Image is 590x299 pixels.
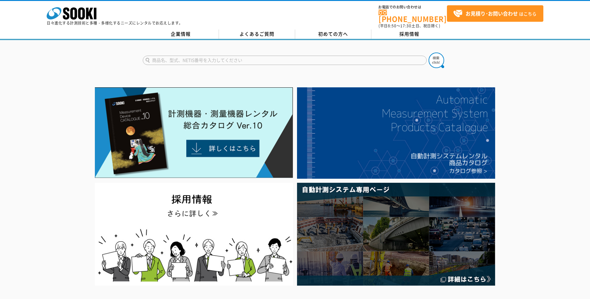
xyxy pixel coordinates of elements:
span: (平日 ～ 土日、祝日除く) [379,23,440,29]
a: 採用情報 [371,30,448,39]
img: Catalog Ver10 [95,87,293,178]
img: 自動計測システム専用ページ [297,183,495,286]
a: [PHONE_NUMBER] [379,10,447,22]
img: 自動計測システムカタログ [297,87,495,179]
strong: お見積り･お問い合わせ [466,10,518,17]
a: 企業情報 [143,30,219,39]
span: 8:50 [388,23,397,29]
a: お見積り･お問い合わせはこちら [447,5,543,22]
span: 17:30 [400,23,411,29]
p: 日々進化する計測技術と多種・多様化するニーズにレンタルでお応えします。 [47,21,183,25]
span: 初めての方へ [318,30,348,37]
a: 初めての方へ [295,30,371,39]
input: 商品名、型式、NETIS番号を入力してください [143,56,427,65]
a: よくあるご質問 [219,30,295,39]
span: お電話でのお問い合わせは [379,5,447,9]
img: btn_search.png [429,53,444,68]
span: はこちら [453,9,537,18]
img: SOOKI recruit [95,183,293,286]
